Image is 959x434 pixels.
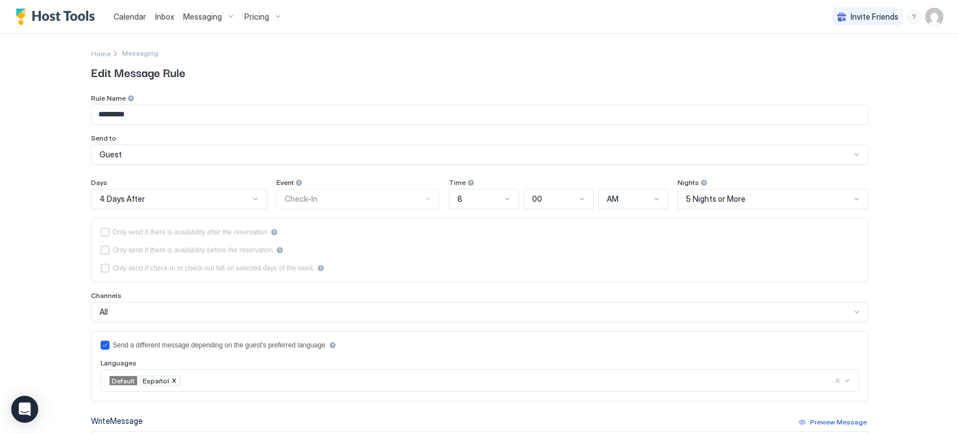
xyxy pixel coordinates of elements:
[99,194,145,204] span: 4 Days After
[112,377,135,385] span: Default
[907,10,921,24] div: menu
[99,307,108,317] span: All
[92,105,868,124] input: Input Field
[686,194,746,204] span: 5 Nights or More
[101,246,859,255] div: beforeReservation
[797,415,869,429] button: Preview Message
[91,49,111,58] span: Home
[91,415,143,427] div: Write Message
[91,178,107,187] span: Days
[925,8,943,26] div: User profile
[851,12,898,22] span: Invite Friends
[276,178,294,187] span: Event
[91,47,111,59] div: Breadcrumb
[183,12,222,22] span: Messaging
[810,417,867,427] div: Preview Message
[91,134,116,142] span: Send to
[91,291,121,300] span: Channels
[457,194,462,204] span: 8
[113,11,146,22] a: Calendar
[16,8,100,25] a: Host Tools Logo
[532,194,542,204] span: 00
[143,377,169,385] span: Español
[244,12,269,22] span: Pricing
[170,376,178,385] div: Remove Español
[91,94,126,102] span: Rule Name
[101,264,859,273] div: isLimited
[113,12,146,21] span: Calendar
[607,194,619,204] span: AM
[113,228,267,236] div: Only send if there is availability after the reservation
[155,12,174,21] span: Inbox
[122,49,158,57] div: Breadcrumb
[122,49,158,57] span: Messaging
[11,396,38,423] div: Open Intercom Messenger
[91,47,111,59] a: Home
[101,228,859,237] div: afterReservation
[91,64,869,80] span: Edit Message Rule
[99,150,122,160] span: Guest
[449,178,466,187] span: Time
[113,264,314,272] div: Only send if check-in or check-out fall on selected days of the week
[678,178,699,187] span: Nights
[113,341,325,349] div: Send a different message depending on the guest's preferred language
[155,11,174,22] a: Inbox
[101,341,859,350] div: languagesEnabled
[113,246,273,254] div: Only send if there is availability before the reservation
[101,359,137,367] span: Languages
